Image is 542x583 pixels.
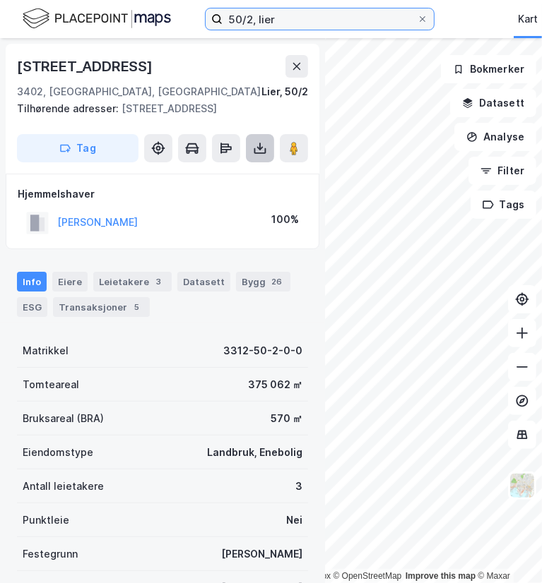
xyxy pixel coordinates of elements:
div: [STREET_ADDRESS] [17,55,155,78]
button: Tags [471,191,536,219]
div: Bygg [236,272,290,291]
img: Z [509,472,536,499]
div: Kontrollprogram for chat [471,515,542,583]
div: Tomteareal [23,376,79,393]
div: 100% [271,211,299,228]
img: logo.f888ab2527a4732fd821a326f86c7f29.svg [23,6,171,31]
div: Matrikkel [23,342,69,359]
div: Bruksareal (BRA) [23,410,104,427]
div: 3402, [GEOGRAPHIC_DATA], [GEOGRAPHIC_DATA] [17,83,261,100]
div: [PERSON_NAME] [221,546,302,563]
input: Søk på adresse, matrikkel, gårdeiere, leietakere eller personer [223,8,417,30]
a: Improve this map [406,571,476,581]
button: Analyse [454,123,536,151]
button: Tag [17,134,139,162]
iframe: Chat Widget [471,515,542,583]
div: ESG [17,297,47,317]
div: Eiere [52,272,88,291]
div: Landbruk, Enebolig [207,444,302,461]
div: Kart [518,11,538,28]
div: 5 [130,300,144,314]
div: Festegrunn [23,546,78,563]
span: Tilhørende adresser: [17,102,122,114]
div: 570 ㎡ [271,410,302,427]
div: Nei [286,512,302,529]
div: Eiendomstype [23,444,93,461]
div: 3 [152,275,166,289]
div: Lier, 50/2 [261,83,308,100]
div: 3 [295,478,302,495]
div: Hjemmelshaver [18,186,307,203]
button: Bokmerker [441,55,536,83]
a: OpenStreetMap [334,571,402,581]
div: Transaksjoner [53,297,150,317]
div: Leietakere [93,272,172,291]
div: Antall leietakere [23,478,104,495]
div: Punktleie [23,512,69,529]
div: 375 062 ㎡ [248,376,302,393]
div: 3312-50-2-0-0 [223,342,302,359]
button: Datasett [450,89,536,117]
button: Filter [469,157,536,185]
div: Info [17,272,47,291]
div: Datasett [177,272,230,291]
div: 26 [269,275,285,289]
div: [STREET_ADDRESS] [17,100,297,117]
